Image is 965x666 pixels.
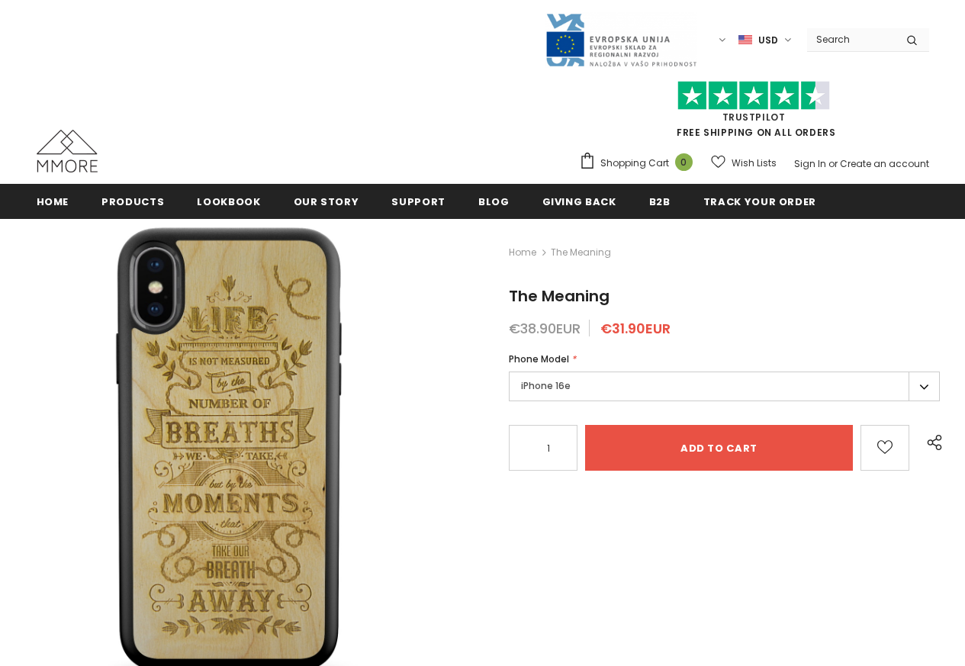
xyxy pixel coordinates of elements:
[509,352,569,365] span: Phone Model
[37,184,69,218] a: Home
[738,34,752,47] img: USD
[478,195,510,209] span: Blog
[675,153,693,171] span: 0
[545,12,697,68] img: Javni Razpis
[758,33,778,48] span: USD
[197,184,260,218] a: Lookbook
[391,184,446,218] a: support
[101,195,164,209] span: Products
[101,184,164,218] a: Products
[509,372,940,401] label: iPhone 16e
[807,28,895,50] input: Search Site
[649,184,671,218] a: B2B
[600,156,669,171] span: Shopping Cart
[828,157,838,170] span: or
[37,195,69,209] span: Home
[509,243,536,262] a: Home
[545,33,697,46] a: Javni Razpis
[478,184,510,218] a: Blog
[391,195,446,209] span: support
[37,130,98,172] img: MMORE Cases
[711,150,777,176] a: Wish Lists
[649,195,671,209] span: B2B
[509,319,581,338] span: €38.90EUR
[542,195,616,209] span: Giving back
[703,195,816,209] span: Track your order
[732,156,777,171] span: Wish Lists
[585,425,853,471] input: Add to cart
[509,285,610,307] span: The Meaning
[722,111,786,124] a: Trustpilot
[600,319,671,338] span: €31.90EUR
[197,195,260,209] span: Lookbook
[551,243,611,262] span: The Meaning
[294,195,359,209] span: Our Story
[294,184,359,218] a: Our Story
[703,184,816,218] a: Track your order
[677,81,830,111] img: Trust Pilot Stars
[794,157,826,170] a: Sign In
[840,157,929,170] a: Create an account
[579,152,700,175] a: Shopping Cart 0
[579,88,929,139] span: FREE SHIPPING ON ALL ORDERS
[542,184,616,218] a: Giving back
